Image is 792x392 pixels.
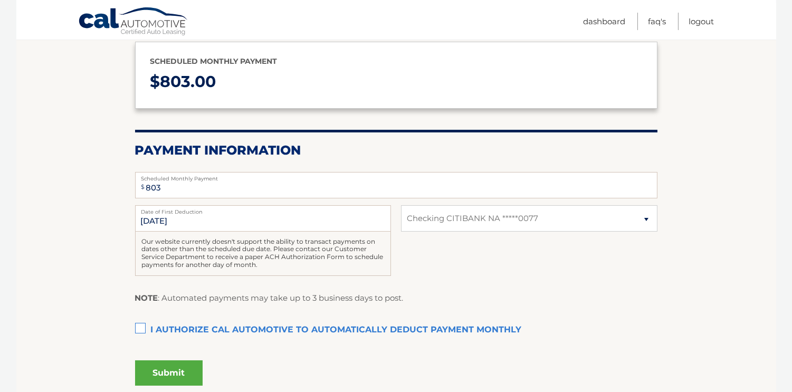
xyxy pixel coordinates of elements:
p: Scheduled monthly payment [150,55,642,68]
button: Submit [135,360,203,386]
input: Payment Date [135,205,391,232]
div: Our website currently doesn't support the ability to transact payments on dates other than the sc... [135,232,391,276]
p: : Automated payments may take up to 3 business days to post. [135,291,404,305]
a: Dashboard [584,13,626,30]
input: Payment Amount [135,172,657,198]
a: Cal Automotive [78,7,189,37]
a: FAQ's [648,13,666,30]
span: $ [138,175,148,199]
a: Logout [689,13,714,30]
label: Date of First Deduction [135,205,391,214]
label: I authorize cal automotive to automatically deduct payment monthly [135,320,657,341]
p: $ [150,68,642,96]
h2: Payment Information [135,142,657,158]
label: Scheduled Monthly Payment [135,172,657,180]
strong: NOTE [135,293,158,303]
span: 803.00 [160,72,216,91]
